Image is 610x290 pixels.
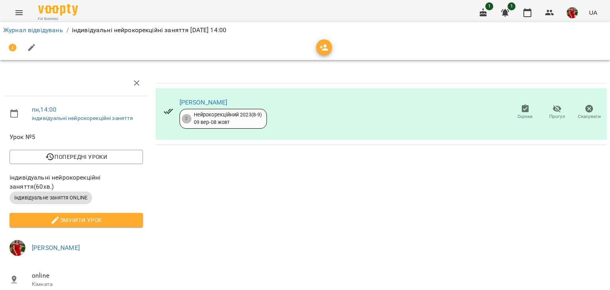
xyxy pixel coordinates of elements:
p: індивідуальні нейрокорекційні заняття [DATE] 14:00 [72,25,226,35]
img: 231207409d8b35f44da8599795c797be.jpg [567,7,578,18]
div: 2 [182,114,191,124]
a: Журнал відвідувань [3,26,63,34]
p: Кімната [32,280,143,288]
span: 1 [485,2,493,10]
button: Оцінки [509,101,541,124]
span: Попередні уроки [16,152,137,162]
span: Прогул [549,113,565,120]
a: [PERSON_NAME] [32,244,80,251]
li: / [66,25,69,35]
a: пн , 14:00 [32,106,56,113]
span: 1 [508,2,515,10]
button: Прогул [541,101,573,124]
button: Змінити урок [10,213,143,227]
span: індивідуальні нейрокорекційні заняття ( 60 хв. ) [10,173,143,191]
a: індивідуальні нейрокорекційні заняття [32,115,133,121]
img: Voopty Logo [38,4,78,15]
img: 231207409d8b35f44da8599795c797be.jpg [10,240,25,256]
div: Нейрокорекційний 2023(8-9) 09 вер - 08 жовт [194,111,262,126]
span: Оцінки [517,113,533,120]
button: Скасувати [573,101,605,124]
span: індивідуальне заняття ONLINE [10,194,92,201]
span: Скасувати [578,113,601,120]
button: Попередні уроки [10,150,143,164]
span: Змінити урок [16,215,137,225]
span: For Business [38,16,78,21]
button: UA [586,5,600,20]
button: Menu [10,3,29,22]
span: UA [589,8,597,17]
span: Урок №5 [10,132,143,142]
span: online [32,271,143,280]
nav: breadcrumb [3,25,607,35]
a: [PERSON_NAME] [180,99,228,106]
